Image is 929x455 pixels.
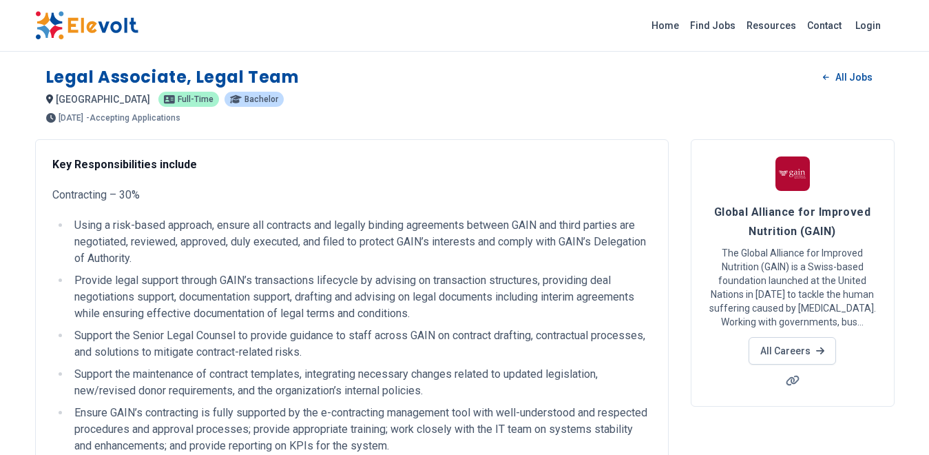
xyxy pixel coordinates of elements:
[59,114,83,122] span: [DATE]
[714,205,871,238] span: Global Alliance for Improved Nutrition (GAIN)
[52,158,197,171] strong: Key Responsibilities include
[46,66,300,88] h1: Legal Associate, Legal Team
[86,114,180,122] p: - Accepting Applications
[70,217,651,267] li: Using a risk-based approach, ensure all contracts and legally binding agreements between GAIN and...
[70,366,651,399] li: Support the maintenance of contract templates, integrating necessary changes related to updated l...
[56,94,150,105] span: [GEOGRAPHIC_DATA]
[749,337,836,365] a: All Careers
[70,272,651,322] li: Provide legal support through GAIN’s transactions lifecycle by advising on transaction structures...
[802,14,847,37] a: Contact
[775,156,810,191] img: Global Alliance for Improved Nutrition (GAIN)
[741,14,802,37] a: Resources
[70,327,651,361] li: Support the Senior Legal Counsel to provide guidance to staff across GAIN on contract drafting, c...
[178,95,213,103] span: Full-time
[685,14,741,37] a: Find Jobs
[812,67,883,88] a: All Jobs
[244,95,278,103] span: Bachelor
[70,405,651,454] li: Ensure GAIN’s contracting is fully supported by the e-contracting management tool with well-under...
[52,187,651,203] p: Contracting – 30%
[708,246,877,329] p: The Global Alliance for Improved Nutrition (GAIN) is a Swiss-based foundation launched at the Uni...
[847,12,889,39] a: Login
[35,11,138,40] img: Elevolt
[646,14,685,37] a: Home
